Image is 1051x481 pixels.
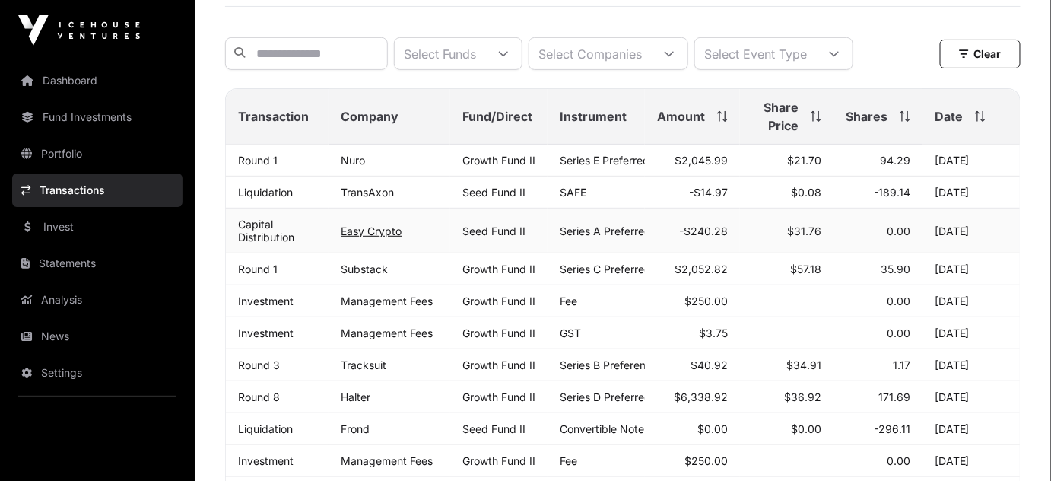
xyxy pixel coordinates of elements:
[645,253,740,285] td: $2,052.82
[752,98,799,135] span: Share Price
[238,154,278,167] a: Round 1
[922,145,1020,177] td: [DATE]
[341,327,438,339] p: Management Fees
[12,100,183,134] a: Fund Investments
[395,38,485,69] div: Select Funds
[878,390,910,403] span: 171.69
[238,107,309,126] span: Transaction
[462,263,535,276] a: Growth Fund II
[922,285,1020,317] td: [DATE]
[560,454,577,467] span: Fee
[940,40,1021,68] button: Clear
[874,422,910,435] span: -296.11
[935,107,963,126] span: Date
[238,186,293,199] a: Liquidation
[791,186,821,199] span: $0.08
[880,154,910,167] span: 94.29
[645,285,740,317] td: $250.00
[784,390,821,403] span: $36.92
[560,154,681,167] span: Series E Preferred Stock
[341,154,365,167] a: Nuro
[881,263,910,276] span: 35.90
[12,210,183,244] a: Invest
[560,107,627,126] span: Instrument
[12,283,183,317] a: Analysis
[12,356,183,390] a: Settings
[560,225,683,237] span: Series A Preferred Share
[341,358,386,371] a: Tracksuit
[238,422,293,435] a: Liquidation
[846,107,887,126] span: Shares
[341,225,402,237] a: Easy Crypto
[791,422,821,435] span: $0.00
[922,413,1020,445] td: [DATE]
[874,186,910,199] span: -189.14
[786,358,821,371] span: $34.91
[645,445,740,477] td: $250.00
[341,390,370,403] a: Halter
[560,186,586,199] span: SAFE
[645,145,740,177] td: $2,045.99
[12,174,183,207] a: Transactions
[238,358,280,371] a: Round 3
[12,247,183,280] a: Statements
[341,107,398,126] span: Company
[645,413,740,445] td: $0.00
[922,317,1020,349] td: [DATE]
[12,64,183,97] a: Dashboard
[887,454,910,467] span: 0.00
[560,327,581,339] span: GST
[462,186,525,199] a: Seed Fund II
[238,218,294,244] a: Capital Distribution
[695,38,816,69] div: Select Event Type
[645,209,740,253] td: -$240.28
[341,422,370,435] a: Frond
[238,390,280,403] a: Round 8
[462,358,535,371] a: Growth Fund II
[922,445,1020,477] td: [DATE]
[341,454,438,467] p: Management Fees
[922,349,1020,381] td: [DATE]
[887,295,910,307] span: 0.00
[462,454,535,467] a: Growth Fund II
[238,454,294,467] a: Investment
[922,177,1020,209] td: [DATE]
[887,327,910,339] span: 0.00
[790,263,821,276] span: $57.18
[462,225,525,237] a: Seed Fund II
[893,358,910,371] span: 1.17
[922,253,1020,285] td: [DATE]
[341,263,388,276] a: Substack
[560,422,644,435] span: Convertible Note
[529,38,651,69] div: Select Companies
[560,263,683,276] span: Series C Preferred Stock
[922,209,1020,253] td: [DATE]
[462,107,532,126] span: Fund/Direct
[645,349,740,381] td: $40.92
[645,177,740,209] td: -$14.97
[462,154,535,167] a: Growth Fund II
[462,295,535,307] a: Growth Fund II
[560,295,577,307] span: Fee
[341,295,438,307] p: Management Fees
[462,327,535,339] a: Growth Fund II
[12,320,183,353] a: News
[975,408,1051,481] iframe: Chat Widget
[560,358,695,371] span: Series B Preference Shares
[922,381,1020,413] td: [DATE]
[462,390,535,403] a: Growth Fund II
[18,15,140,46] img: Icehouse Ventures Logo
[887,225,910,237] span: 0.00
[787,154,821,167] span: $21.70
[238,263,278,276] a: Round 1
[787,225,821,237] span: $31.76
[12,137,183,170] a: Portfolio
[645,317,740,349] td: $3.75
[645,381,740,413] td: $6,338.92
[657,107,705,126] span: Amount
[341,186,394,199] a: TransAxon
[238,327,294,339] a: Investment
[560,390,683,403] span: Series D Preferred Stock
[462,422,525,435] a: Seed Fund II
